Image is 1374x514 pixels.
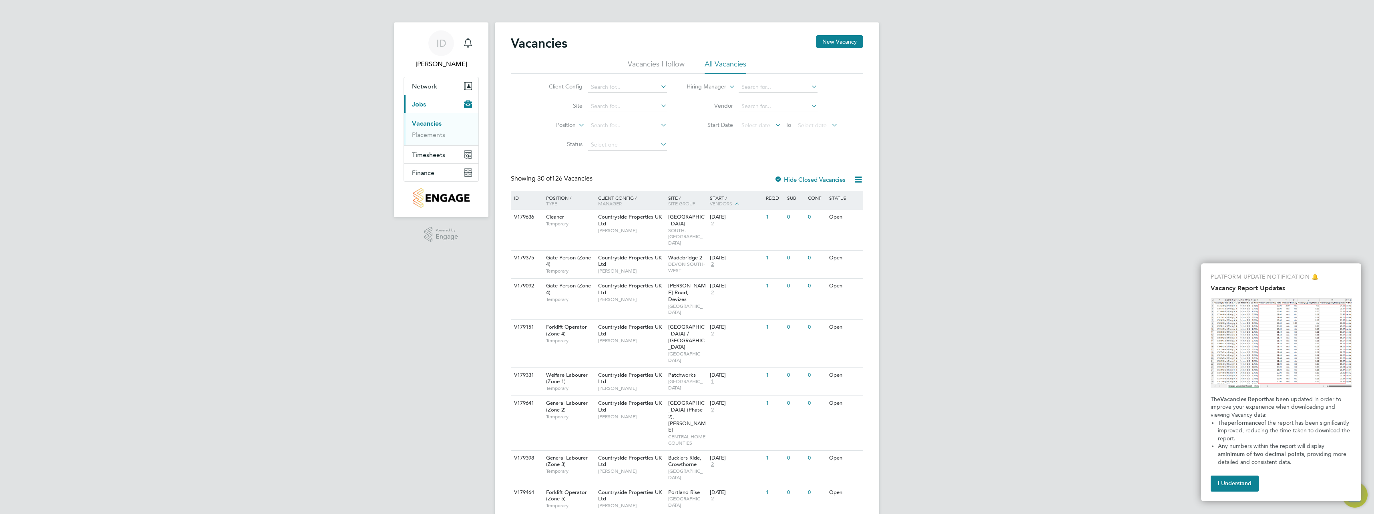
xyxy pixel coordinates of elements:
span: [GEOGRAPHIC_DATA] [668,496,706,508]
div: 1 [764,251,785,265]
div: V179641 [512,396,540,411]
div: [DATE] [710,324,762,331]
span: Vendors [710,200,732,207]
span: SOUTH-[GEOGRAPHIC_DATA] [668,227,706,246]
span: Manager [598,200,622,207]
div: V179331 [512,368,540,383]
span: Countryside Properties UK Ltd [598,213,662,227]
span: Gate Person (Zone 4) [546,254,591,268]
div: Open [827,396,862,411]
span: 2 [710,461,715,468]
div: 1 [764,279,785,293]
label: Client Config [536,83,583,90]
label: Site [536,102,583,109]
span: Any numbers within the report will display a [1218,443,1326,458]
span: [GEOGRAPHIC_DATA] (Phase 2), [PERSON_NAME] [668,400,706,434]
input: Select one [588,139,667,151]
span: [GEOGRAPHIC_DATA] [668,468,706,480]
span: Welfare Labourer (Zone 1) [546,371,588,385]
span: Select date [741,122,770,129]
span: Type [546,200,557,207]
div: 1 [764,451,785,466]
span: 2 [710,407,715,414]
span: To [783,120,793,130]
div: Start / [708,191,764,211]
img: countryside-properties-logo-retina.png [413,188,469,208]
span: Countryside Properties UK Ltd [598,454,662,468]
div: Conf [806,191,827,205]
span: Wadebridge 2 [668,254,702,261]
label: Vendor [687,102,733,109]
div: [DATE] [710,400,762,407]
span: 126 Vacancies [537,175,593,183]
div: [DATE] [710,283,762,289]
div: ID [512,191,540,205]
span: Temporary [546,337,594,344]
div: 0 [785,320,806,335]
strong: performance [1227,420,1261,426]
div: 0 [806,320,827,335]
span: Countryside Properties UK Ltd [598,282,662,296]
a: Go to account details [404,30,479,69]
li: All Vacancies [705,59,746,74]
div: 0 [806,451,827,466]
div: 1 [764,485,785,500]
div: Site / [666,191,708,210]
div: 1 [764,368,785,383]
div: 0 [806,279,827,293]
span: 2 [710,221,715,227]
span: [GEOGRAPHIC_DATA] [668,303,706,315]
span: Portland Rise [668,489,700,496]
span: 2 [710,261,715,268]
div: Client Config / [596,191,666,210]
span: 2 [710,496,715,502]
div: Open [827,251,862,265]
a: Placements [412,131,445,139]
span: Temporary [546,268,594,274]
div: Open [827,451,862,466]
h2: Vacancy Report Updates [1211,284,1352,292]
span: Timesheets [412,151,445,159]
div: 0 [785,210,806,225]
span: [PERSON_NAME] [598,468,664,474]
span: CENTRAL HOME COUNTIES [668,434,706,446]
div: Open [827,210,862,225]
span: [GEOGRAPHIC_DATA] [668,378,706,391]
div: 0 [785,451,806,466]
a: Vacancies [412,120,442,127]
span: General Labourer (Zone 2) [546,400,588,413]
span: Countryside Properties UK Ltd [598,323,662,337]
label: Hide Closed Vacancies [774,176,846,183]
input: Search for... [588,120,667,131]
nav: Main navigation [394,22,488,217]
div: 0 [806,251,827,265]
span: Countryside Properties UK Ltd [598,400,662,413]
span: Site Group [668,200,695,207]
input: Search for... [739,82,818,93]
div: Open [827,320,862,335]
div: [DATE] [710,489,762,496]
span: Bucklers Ride, Crowthorne [668,454,701,468]
span: 2 [710,331,715,337]
span: Temporary [546,502,594,509]
span: 2 [710,289,715,296]
label: Hiring Manager [680,83,726,91]
input: Search for... [588,82,667,93]
div: Showing [511,175,594,183]
p: PLATFORM UPDATE NOTIFICATION 🔔 [1211,273,1352,281]
input: Search for... [588,101,667,112]
div: 0 [785,396,806,411]
span: Countryside Properties UK Ltd [598,254,662,268]
div: Reqd [764,191,785,205]
span: 1 [710,378,715,385]
label: Status [536,141,583,148]
span: [PERSON_NAME] [598,296,664,303]
span: [PERSON_NAME] [598,337,664,344]
span: Network [412,82,437,90]
span: of the report has been significantly improved, reducing the time taken to download the report. [1218,420,1352,442]
span: Iana Dobac [404,59,479,69]
span: Powered by [436,227,458,234]
div: Position / [540,191,596,210]
div: Sub [785,191,806,205]
div: 0 [785,485,806,500]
